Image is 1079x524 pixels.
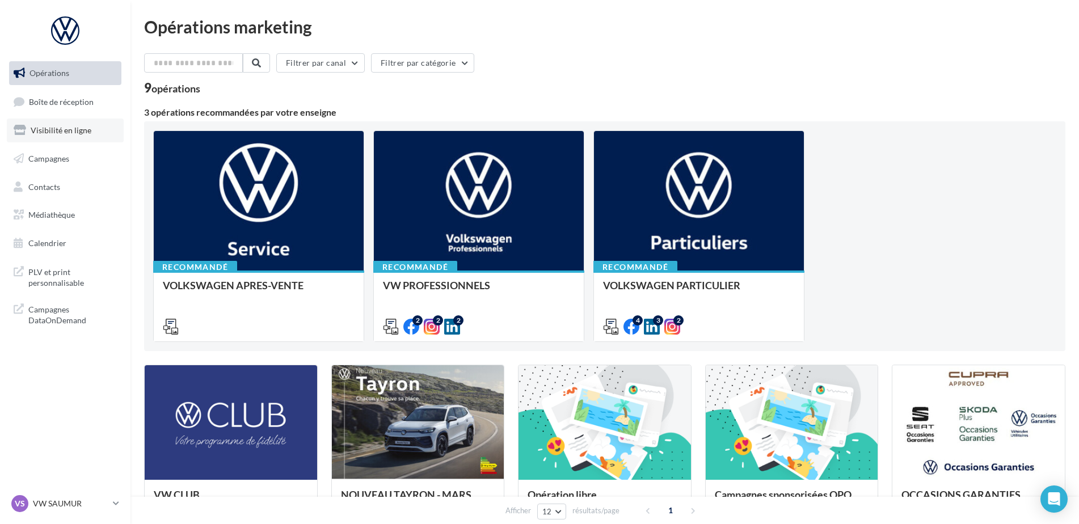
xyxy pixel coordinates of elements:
a: PLV et print personnalisable [7,260,124,293]
div: 3 opérations recommandées par votre enseigne [144,108,1065,117]
div: 2 [412,315,423,326]
span: OCCASIONS GARANTIES [901,488,1021,501]
div: 9 [144,82,200,94]
span: Médiathèque [28,210,75,219]
button: 12 [537,504,566,519]
div: Recommandé [373,261,457,273]
button: Filtrer par catégorie [371,53,474,73]
div: 2 [433,315,443,326]
p: VW SAUMUR [33,498,108,509]
a: Calendrier [7,231,124,255]
a: Visibilité en ligne [7,119,124,142]
span: VOLKSWAGEN APRES-VENTE [163,279,304,291]
span: VW PROFESSIONNELS [383,279,490,291]
div: opérations [151,83,200,94]
a: Boîte de réception [7,90,124,114]
span: Campagnes DataOnDemand [28,302,117,326]
a: Campagnes DataOnDemand [7,297,124,331]
span: Campagnes [28,154,69,163]
div: 4 [633,315,643,326]
span: PLV et print personnalisable [28,264,117,289]
a: Contacts [7,175,124,199]
span: résultats/page [572,505,619,516]
a: Médiathèque [7,203,124,227]
span: 1 [661,501,680,519]
div: 2 [453,315,463,326]
div: Opérations marketing [144,18,1065,35]
span: Contacts [28,181,60,191]
span: Opérations [29,68,69,78]
a: Campagnes [7,147,124,171]
a: Opérations [7,61,124,85]
span: VS [15,498,25,509]
span: Visibilité en ligne [31,125,91,135]
span: Campagnes sponsorisées OPO [715,488,852,501]
div: Open Intercom Messenger [1040,485,1068,513]
span: VW CLUB [154,488,200,501]
span: 12 [542,507,552,516]
span: Boîte de réception [29,96,94,106]
span: Opération libre [528,488,597,501]
span: VOLKSWAGEN PARTICULIER [603,279,740,291]
span: Calendrier [28,238,66,248]
span: Afficher [505,505,531,516]
div: 3 [653,315,663,326]
button: Filtrer par canal [276,53,365,73]
div: 2 [673,315,684,326]
div: Recommandé [153,261,237,273]
div: Recommandé [593,261,677,273]
a: VS VW SAUMUR [9,493,121,514]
